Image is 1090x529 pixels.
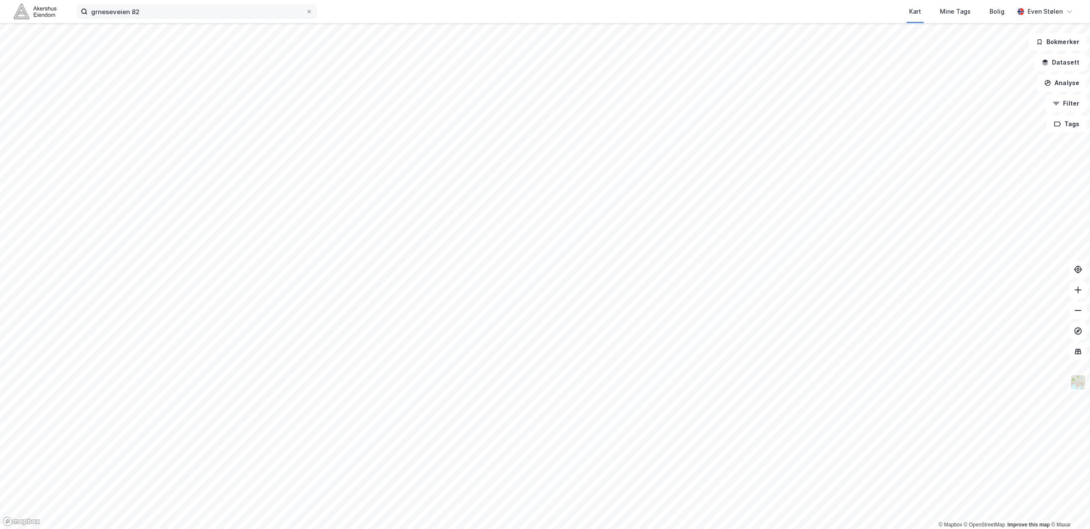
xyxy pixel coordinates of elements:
[1047,488,1090,529] iframe: Chat Widget
[1070,374,1086,390] img: Z
[14,4,56,19] img: akershus-eiendom-logo.9091f326c980b4bce74ccdd9f866810c.svg
[1037,74,1087,92] button: Analyse
[1047,488,1090,529] div: Kontrollprogram for chat
[3,517,40,526] a: Mapbox homepage
[1029,33,1087,50] button: Bokmerker
[1034,54,1087,71] button: Datasett
[909,6,921,17] div: Kart
[1046,95,1087,112] button: Filter
[940,6,971,17] div: Mine Tags
[939,522,962,528] a: Mapbox
[1007,522,1050,528] a: Improve this map
[990,6,1004,17] div: Bolig
[964,522,1005,528] a: OpenStreetMap
[1028,6,1063,17] div: Even Stølen
[1047,115,1087,133] button: Tags
[88,5,306,18] input: Søk på adresse, matrikkel, gårdeiere, leietakere eller personer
